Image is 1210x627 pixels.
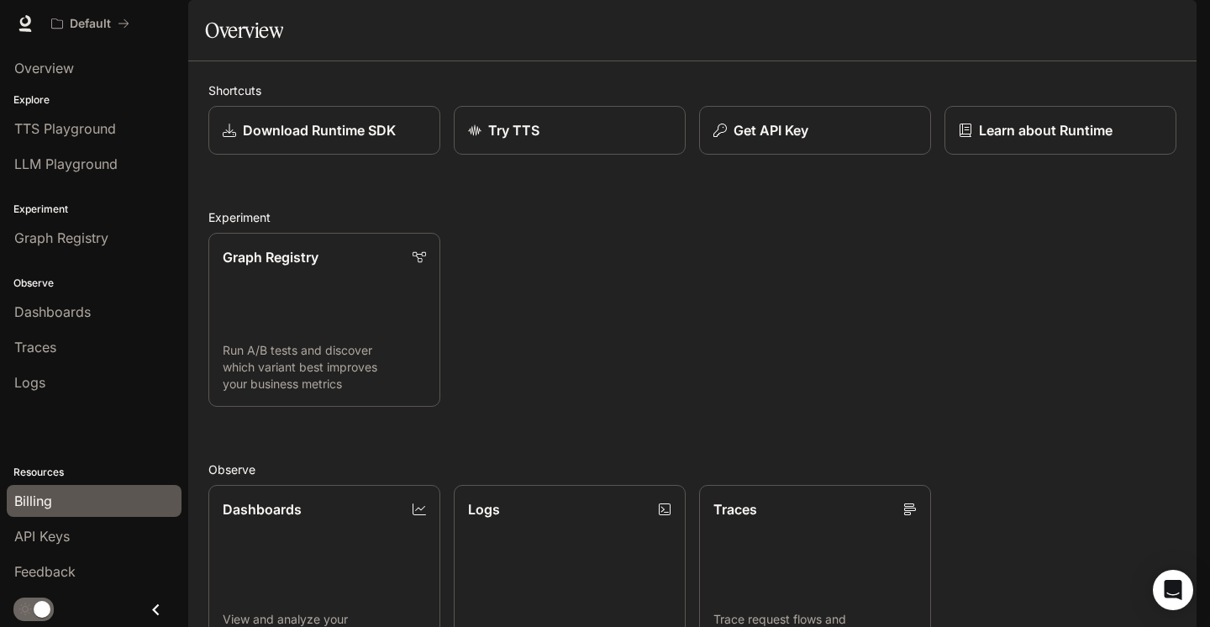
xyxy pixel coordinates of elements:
[44,7,137,40] button: All workspaces
[208,106,440,155] a: Download Runtime SDK
[468,499,500,519] p: Logs
[208,233,440,407] a: Graph RegistryRun A/B tests and discover which variant best improves your business metrics
[488,120,539,140] p: Try TTS
[1153,570,1193,610] div: Open Intercom Messenger
[713,499,757,519] p: Traces
[205,13,283,47] h1: Overview
[223,247,318,267] p: Graph Registry
[243,120,396,140] p: Download Runtime SDK
[208,82,1176,99] h2: Shortcuts
[70,17,111,31] p: Default
[208,208,1176,226] h2: Experiment
[699,106,931,155] button: Get API Key
[734,120,808,140] p: Get API Key
[979,120,1113,140] p: Learn about Runtime
[454,106,686,155] a: Try TTS
[223,342,426,393] p: Run A/B tests and discover which variant best improves your business metrics
[223,499,302,519] p: Dashboards
[944,106,1176,155] a: Learn about Runtime
[208,461,1176,478] h2: Observe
